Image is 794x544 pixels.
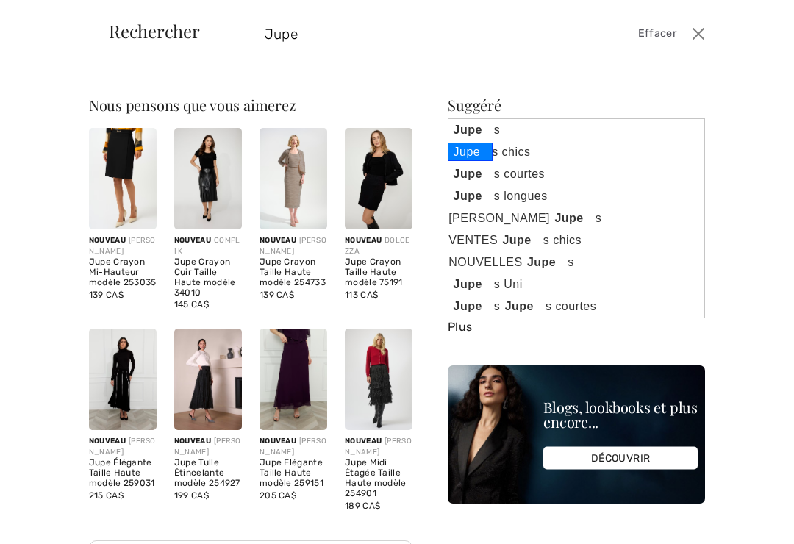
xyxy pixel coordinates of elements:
[345,235,412,257] div: DOLCEZZA
[448,229,704,251] a: VENTESJupes chics
[448,165,494,182] strong: Jupe
[448,119,704,141] a: Jupes
[448,185,704,207] a: Jupes longues
[688,22,709,46] button: Ferme
[174,458,242,488] div: Jupe Tulle Étincelante modèle 254927
[260,437,296,445] span: Nouveau
[448,365,705,504] img: Blogs, lookbooks et plus encore...
[89,235,157,257] div: [PERSON_NAME]
[523,254,568,271] strong: Jupe
[260,490,296,501] span: 205 CA$
[174,257,242,298] div: Jupe Crayon Cuir Taille Haute modèle 34010
[345,236,382,245] span: Nouveau
[448,121,494,138] strong: Jupe
[448,273,704,296] a: Jupes Uni
[174,299,209,309] span: 145 CA$
[345,128,412,229] img: Jupe Crayon Taille Haute modèle 75191. Black
[498,232,543,248] strong: Jupe
[345,290,378,300] span: 113 CA$
[89,95,296,115] span: Nous pensons que vous aimerez
[89,329,157,430] img: Jupe Élégante Taille Haute modèle 259031. Black
[448,187,494,204] strong: Jupe
[345,501,380,511] span: 189 CA$
[260,257,327,287] div: Jupe Crayon Taille Haute modèle 254733
[448,98,705,112] div: Suggéré
[543,400,698,429] div: Blogs, lookbooks et plus encore...
[174,490,209,501] span: 199 CA$
[345,329,412,430] img: Jupe Midi Étagée Taille Haute modèle 254901. Black
[345,257,412,287] div: Jupe Crayon Taille Haute modèle 75191
[174,329,242,430] img: Jupe Tulle Étincelante modèle 254927. Black
[448,207,704,229] a: [PERSON_NAME]Jupes
[260,329,327,430] img: Jupe Elégante Taille Haute modèle 259151. Berry
[174,128,242,229] img: Jupe Crayon Cuir Taille Haute modèle 34010. As sample
[345,436,412,458] div: [PERSON_NAME]
[89,437,126,445] span: Nouveau
[260,458,327,488] div: Jupe Elégante Taille Haute modèle 259151
[109,22,200,40] span: Rechercher
[500,298,546,315] strong: Jupe
[89,290,124,300] span: 139 CA$
[638,26,676,42] span: Effacer
[174,437,211,445] span: Nouveau
[448,163,704,185] a: Jupes courtes
[89,128,157,229] img: Jupe Crayon Mi-Hauteur modèle 253035. Black
[174,235,242,257] div: COMPLI K
[448,141,704,163] a: Jupes chics
[254,12,579,56] input: TAPER POUR RECHERCHER
[89,458,157,488] div: Jupe Élégante Taille Haute modèle 259031
[260,436,327,458] div: [PERSON_NAME]
[448,298,494,315] strong: Jupe
[260,128,327,229] img: Jupe Crayon Taille Haute modèle 254733. Midnight Blue
[448,143,493,161] strong: Jupe
[260,236,296,245] span: Nouveau
[260,290,294,300] span: 139 CA$
[448,318,705,336] div: Plus
[174,236,211,245] span: Nouveau
[89,490,124,501] span: 215 CA$
[89,436,157,458] div: [PERSON_NAME]
[89,236,126,245] span: Nouveau
[89,257,157,287] div: Jupe Crayon Mi-Hauteur modèle 253035
[448,296,704,318] a: JupesJupes courtes
[174,436,242,458] div: [PERSON_NAME]
[543,447,698,470] div: DÉCOUVRIR
[550,210,595,226] strong: Jupe
[345,437,382,445] span: Nouveau
[448,251,704,273] a: NOUVELLESJupes
[448,276,494,293] strong: Jupe
[345,458,412,498] div: Jupe Midi Étagée Taille Haute modèle 254901
[260,235,327,257] div: [PERSON_NAME]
